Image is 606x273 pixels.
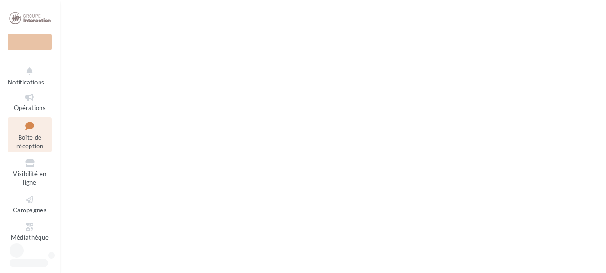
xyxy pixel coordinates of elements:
a: Opérations [8,90,52,114]
span: Médiathèque [11,233,49,241]
span: Notifications [8,78,44,86]
a: Visibilité en ligne [8,156,52,189]
a: Campagnes [8,192,52,216]
span: Visibilité en ligne [13,170,46,187]
div: Nouvelle campagne [8,34,52,50]
a: Boîte de réception [8,117,52,152]
a: Médiathèque [8,220,52,243]
span: Boîte de réception [16,134,43,150]
span: Opérations [14,104,46,112]
span: Campagnes [13,206,47,214]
